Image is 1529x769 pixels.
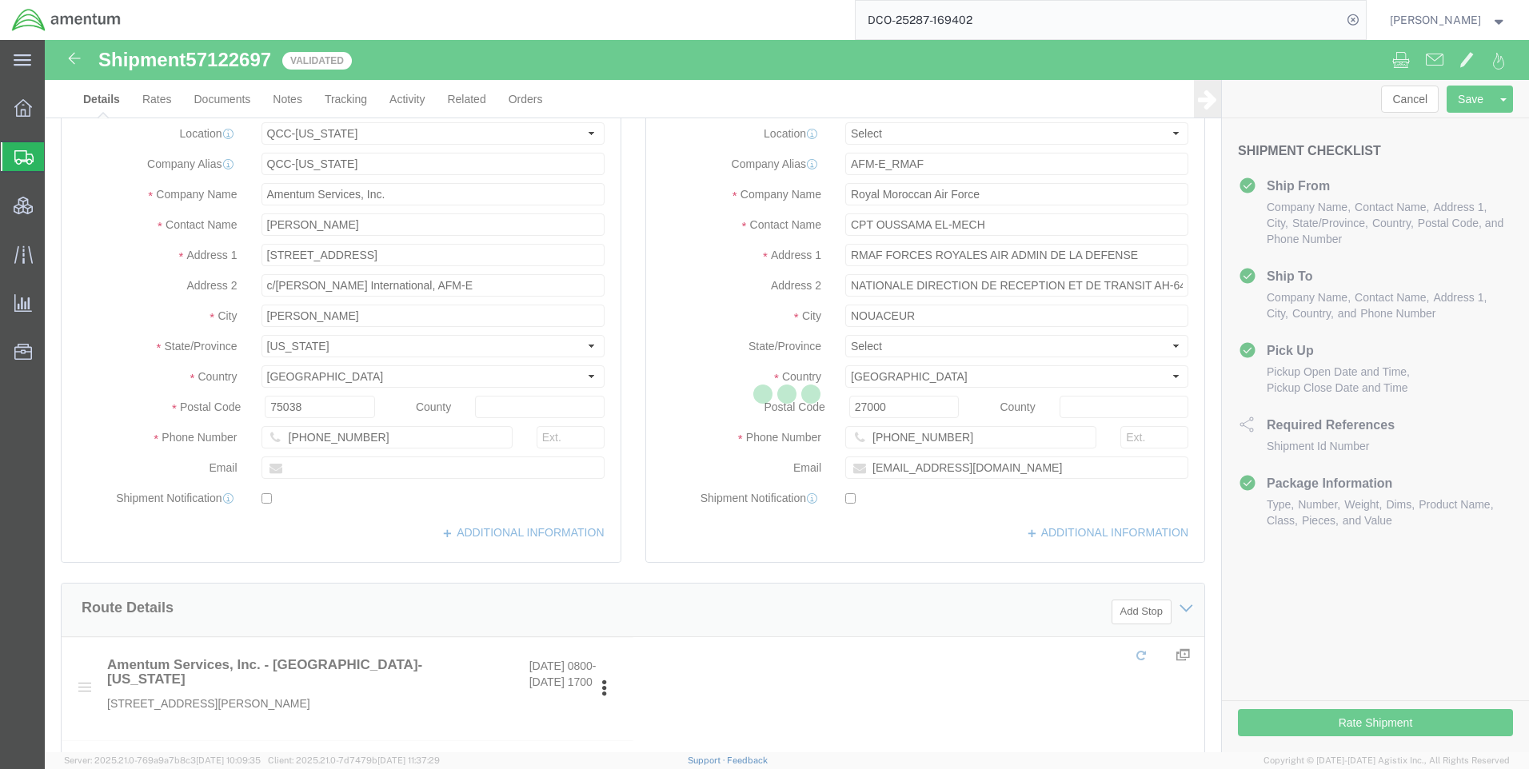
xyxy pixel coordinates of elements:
[856,1,1342,39] input: Search for shipment number, reference number
[1264,754,1510,767] span: Copyright © [DATE]-[DATE] Agistix Inc., All Rights Reserved
[688,755,728,765] a: Support
[1389,10,1507,30] button: [PERSON_NAME]
[268,755,440,765] span: Client: 2025.21.0-7d7479b
[727,755,768,765] a: Feedback
[1390,11,1481,29] span: Ray Cheatteam
[196,755,261,765] span: [DATE] 10:09:35
[11,8,122,32] img: logo
[64,755,261,765] span: Server: 2025.21.0-769a9a7b8c3
[377,755,440,765] span: [DATE] 11:37:29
